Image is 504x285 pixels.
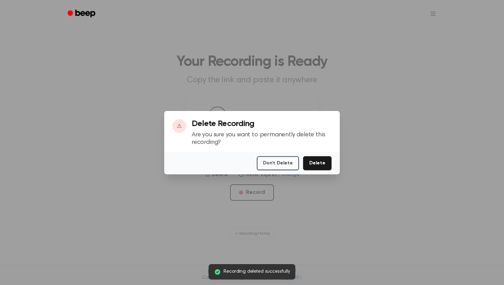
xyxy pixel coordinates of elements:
span: Recording deleted successfully [224,268,290,275]
p: Are you sure you want to permanently delete this recording? [192,131,332,147]
button: Don't Delete [257,156,299,170]
button: Open menu [425,5,441,22]
h3: Delete Recording [192,119,332,128]
a: Beep [63,7,101,21]
button: Delete [303,156,332,170]
div: ⚠ [172,119,186,133]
